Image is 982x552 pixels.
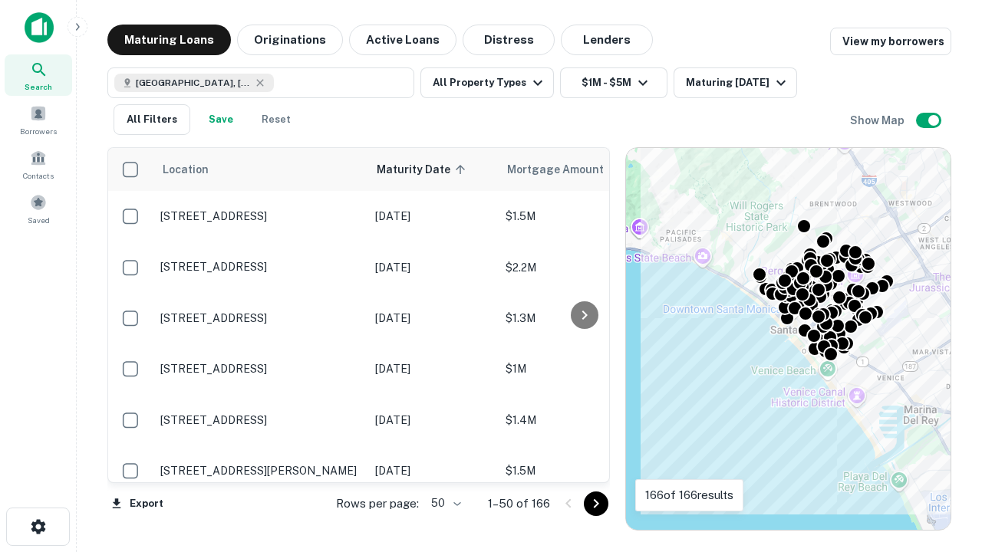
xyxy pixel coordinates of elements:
th: Maturity Date [367,148,498,191]
button: Go to next page [584,491,608,516]
p: [DATE] [375,310,490,327]
p: [DATE] [375,208,490,225]
button: Originations [237,25,343,55]
a: Search [5,54,72,96]
p: $1.5M [506,462,659,479]
p: [STREET_ADDRESS] [160,311,360,325]
p: [DATE] [375,412,490,429]
span: Borrowers [20,125,57,137]
div: Maturing [DATE] [686,74,790,92]
div: 50 [425,492,463,514]
button: All Filters [114,104,190,135]
p: [STREET_ADDRESS] [160,362,360,376]
a: View my borrowers [830,28,951,55]
p: $1.3M [506,310,659,327]
p: [STREET_ADDRESS][PERSON_NAME] [160,464,360,478]
span: Search [25,80,52,93]
p: [STREET_ADDRESS] [160,209,360,223]
p: [DATE] [375,259,490,276]
p: $1.5M [506,208,659,225]
button: All Property Types [420,67,554,98]
p: $1M [506,360,659,377]
button: [GEOGRAPHIC_DATA], [GEOGRAPHIC_DATA], [GEOGRAPHIC_DATA] [107,67,414,98]
button: Distress [463,25,555,55]
span: Mortgage Amount [507,160,624,179]
p: [DATE] [375,462,490,479]
button: Save your search to get updates of matches that match your search criteria. [196,104,245,135]
th: Location [153,148,367,191]
p: [DATE] [375,360,490,377]
div: 0 0 [626,148,951,530]
a: Borrowers [5,99,72,140]
a: Saved [5,188,72,229]
p: 1–50 of 166 [488,495,550,513]
th: Mortgage Amount [498,148,667,191]
img: capitalize-icon.png [25,12,54,43]
p: [STREET_ADDRESS] [160,260,360,274]
p: $2.2M [506,259,659,276]
a: Contacts [5,143,72,185]
span: Maturity Date [377,160,470,179]
button: Lenders [561,25,653,55]
span: Saved [28,214,50,226]
span: Contacts [23,169,54,182]
p: [STREET_ADDRESS] [160,413,360,427]
iframe: Chat Widget [905,429,982,503]
span: Location [162,160,209,179]
p: $1.4M [506,412,659,429]
button: $1M - $5M [560,67,667,98]
p: Rows per page: [336,495,419,513]
button: Maturing [DATE] [674,67,797,98]
h6: Show Map [850,112,907,129]
p: 166 of 166 results [645,486,733,504]
button: Maturing Loans [107,25,231,55]
button: Active Loans [349,25,456,55]
button: Export [107,492,167,515]
span: [GEOGRAPHIC_DATA], [GEOGRAPHIC_DATA], [GEOGRAPHIC_DATA] [136,76,251,90]
button: Reset [252,104,301,135]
